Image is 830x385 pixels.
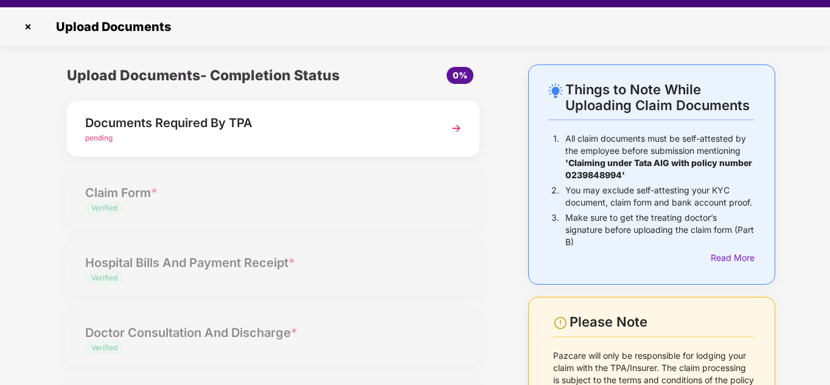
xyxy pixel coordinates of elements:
[565,212,754,248] p: Make sure to get the treating doctor’s signature before uploading the claim form (Part B)
[553,316,568,330] img: svg+xml;base64,PHN2ZyBpZD0iV2FybmluZ18tXzI0eDI0IiBkYXRhLW5hbWU9Ildhcm5pbmcgLSAyNHgyNCIgeG1sbnM9Im...
[445,117,467,139] img: svg+xml;base64,PHN2ZyBpZD0iTmV4dCIgeG1sbnM9Imh0dHA6Ly93d3cudzMub3JnLzIwMDAvc3ZnIiB3aWR0aD0iMzYiIG...
[18,17,38,36] img: svg+xml;base64,PHN2ZyBpZD0iQ3Jvc3MtMzJ4MzIiIHhtbG5zPSJodHRwOi8vd3d3LnczLm9yZy8yMDAwL3N2ZyIgd2lkdG...
[453,70,467,80] span: 0%
[67,64,342,86] div: Upload Documents- Completion Status
[551,184,559,209] p: 2.
[565,158,752,180] b: 'Claiming under Tata AIG with policy number 0239848994'
[711,251,754,265] div: Read More
[551,212,559,248] p: 3.
[548,83,563,98] img: svg+xml;base64,PHN2ZyB4bWxucz0iaHR0cDovL3d3dy53My5vcmcvMjAwMC9zdmciIHdpZHRoPSIyNC4wOTMiIGhlaWdodD...
[44,19,177,34] span: Upload Documents
[85,113,430,133] div: Documents Required By TPA
[565,82,754,113] div: Things to Note While Uploading Claim Documents
[85,133,113,142] span: pending
[553,133,559,181] p: 1.
[565,184,754,209] p: You may exclude self-attesting your KYC document, claim form and bank account proof.
[565,133,754,181] p: All claim documents must be self-attested by the employee before submission mentioning
[570,314,754,330] div: Please Note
